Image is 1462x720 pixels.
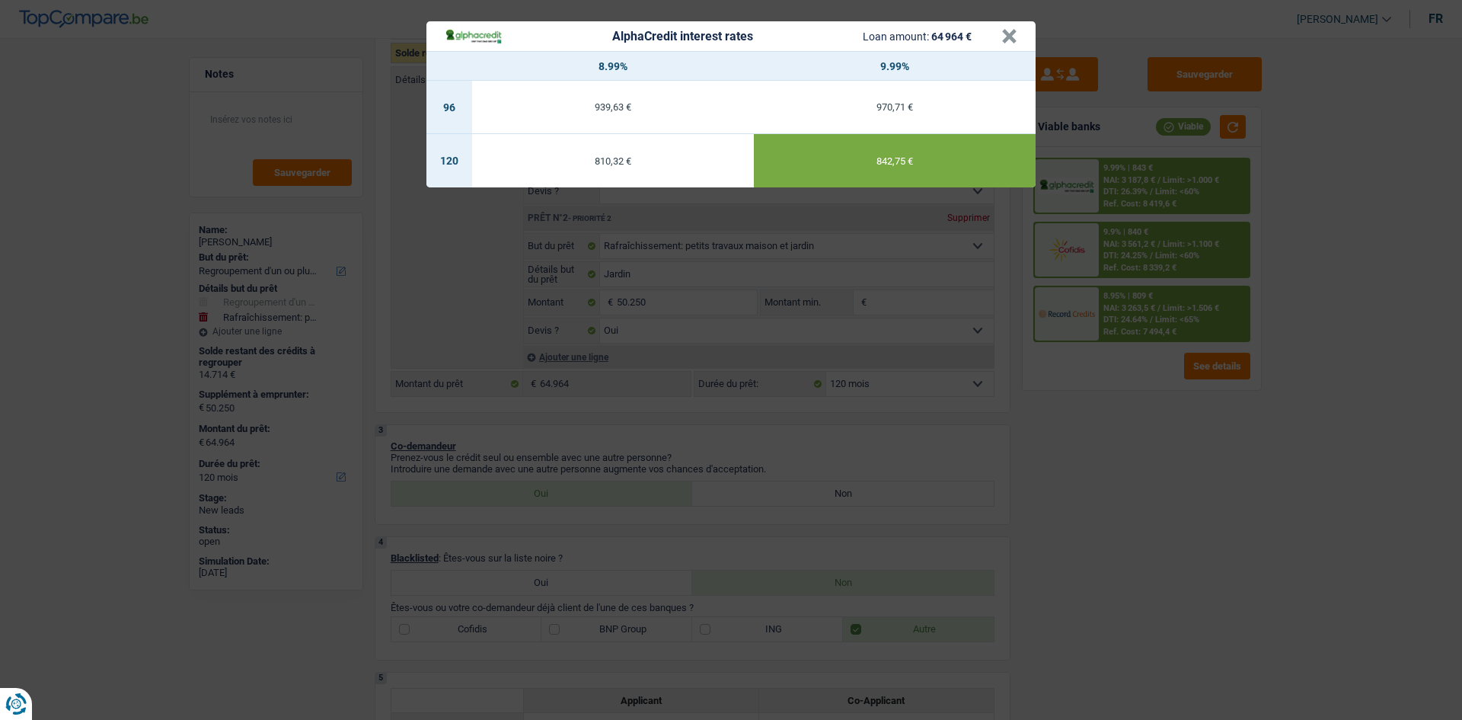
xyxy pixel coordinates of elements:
[472,156,754,166] div: 810,32 €
[472,52,754,81] th: 8.99%
[863,30,929,43] span: Loan amount:
[754,52,1036,81] th: 9.99%
[754,156,1036,166] div: 842,75 €
[754,102,1036,112] div: 970,71 €
[426,81,472,134] td: 96
[931,30,972,43] span: 64 964 €
[612,30,753,43] div: AlphaCredit interest rates
[1001,29,1017,44] button: ×
[472,102,754,112] div: 939,63 €
[445,27,503,45] img: AlphaCredit
[426,134,472,187] td: 120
